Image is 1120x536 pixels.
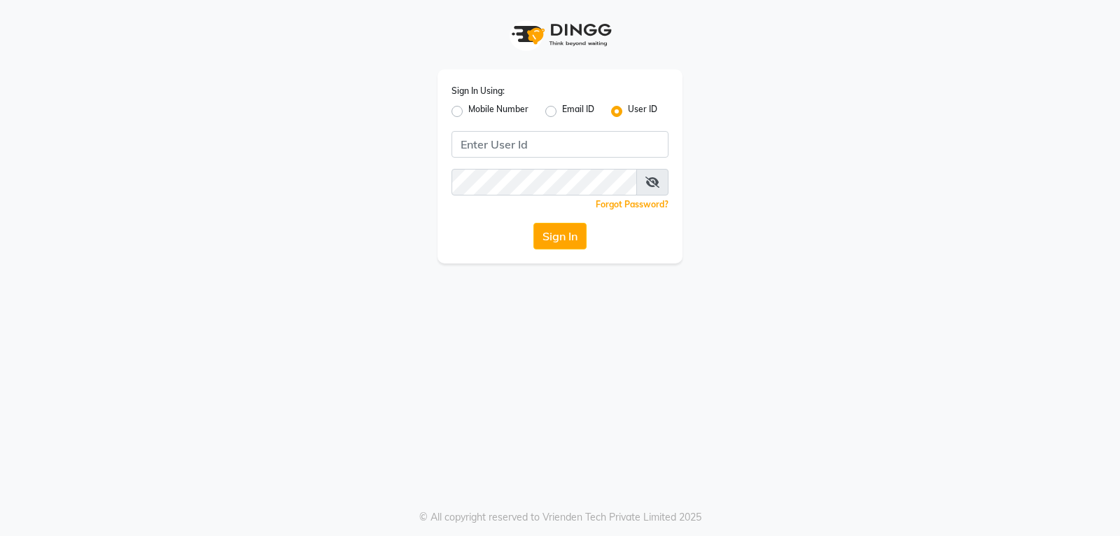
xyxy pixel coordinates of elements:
input: Username [451,131,668,158]
button: Sign In [533,223,587,249]
label: Email ID [562,103,594,120]
label: User ID [628,103,657,120]
label: Sign In Using: [451,85,505,97]
img: logo1.svg [504,14,616,55]
input: Username [451,169,637,195]
a: Forgot Password? [596,199,668,209]
label: Mobile Number [468,103,528,120]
